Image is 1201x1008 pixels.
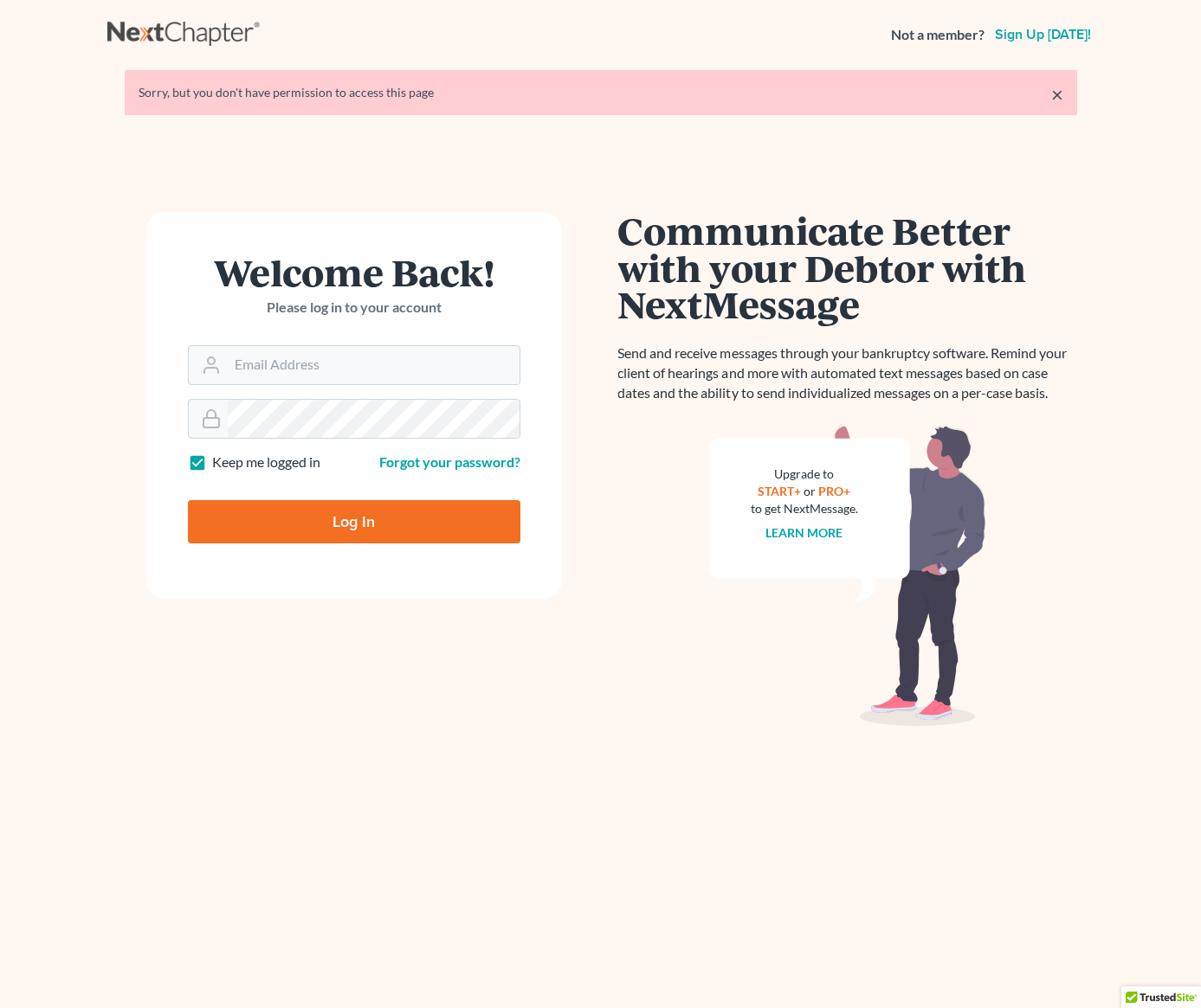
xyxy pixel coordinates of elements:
h1: Communicate Better with your Debtor with NextMessage [618,212,1077,323]
input: Log In [188,500,520,543]
a: Sign up [DATE]! [991,28,1094,42]
img: nextmessage_bg-59042aed3d76b12b5cd301f8e5b87938c9018125f34e5fa2b7a6b67550977c72.svg [709,424,986,727]
p: Please log in to your account [188,298,520,318]
a: × [1051,84,1063,105]
a: PRO+ [818,484,850,498]
div: to get NextMessage. [751,500,858,517]
div: Upgrade to [751,465,858,483]
strong: Not a member? [891,25,985,45]
a: Learn more [765,525,843,540]
a: Forgot your password? [379,453,520,470]
h1: Welcome Back! [188,254,520,291]
a: START+ [758,484,801,498]
input: Email Address [228,346,520,384]
label: Keep me logged in [212,453,320,472]
div: Sorry, but you don't have permission to access this page [139,84,1063,101]
p: Send and receive messages through your bankruptcy software. Remind your client of hearings and mo... [618,343,1077,403]
span: or [804,484,816,498]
